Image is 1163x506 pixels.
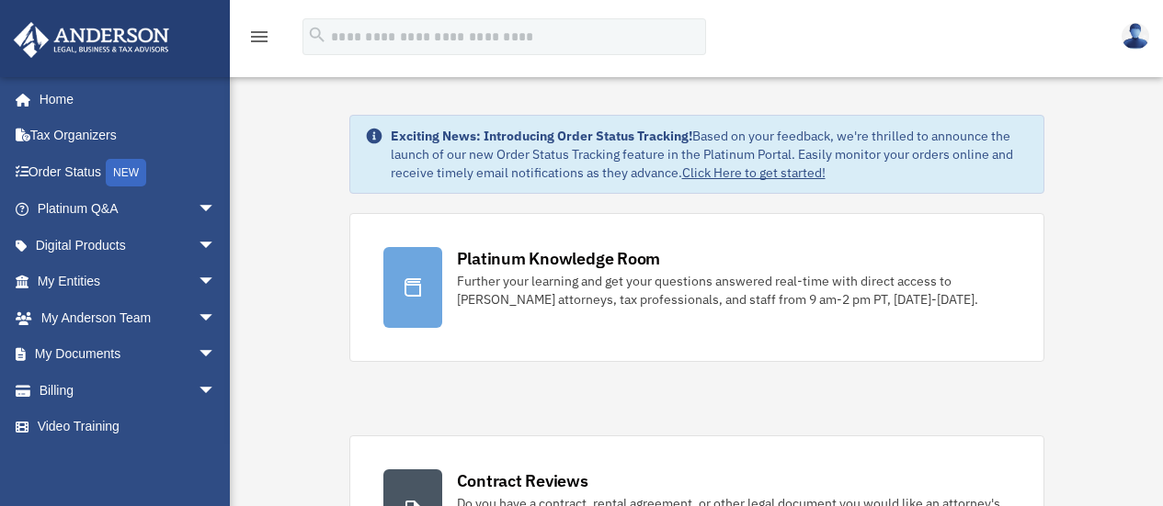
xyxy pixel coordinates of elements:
a: Digital Productsarrow_drop_down [13,227,244,264]
a: Platinum Q&Aarrow_drop_down [13,191,244,228]
a: Video Training [13,409,244,445]
div: Further your learning and get your questions answered real-time with direct access to [PERSON_NAM... [457,272,1010,309]
i: menu [248,26,270,48]
img: User Pic [1122,23,1149,50]
a: Tax Organizers [13,118,244,154]
span: arrow_drop_down [198,264,234,301]
a: Order StatusNEW [13,153,244,191]
a: My Entitiesarrow_drop_down [13,264,244,300]
div: Based on your feedback, we're thrilled to announce the launch of our new Order Status Tracking fe... [391,127,1029,182]
a: Home [13,81,234,118]
a: My Anderson Teamarrow_drop_down [13,299,244,336]
div: Contract Reviews [457,469,588,492]
div: Platinum Knowledge Room [457,247,661,270]
span: arrow_drop_down [198,299,234,337]
a: Platinum Knowledge Room Further your learning and get your questions answered real-time with dire... [349,213,1044,362]
a: Billingarrow_drop_down [13,372,244,409]
div: NEW [106,159,146,186]
img: Anderson Advisors Platinum Portal [8,22,175,58]
span: arrow_drop_down [198,191,234,229]
strong: Exciting News: Introducing Order Status Tracking! [391,128,692,144]
span: arrow_drop_down [198,336,234,374]
a: Click Here to get started! [682,164,826,181]
a: menu [248,32,270,48]
span: arrow_drop_down [198,372,234,410]
i: search [307,25,327,45]
a: My Documentsarrow_drop_down [13,336,244,373]
span: arrow_drop_down [198,227,234,264]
